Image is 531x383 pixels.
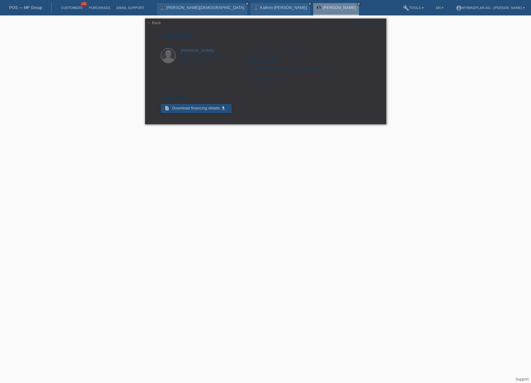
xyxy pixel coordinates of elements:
span: 100 [80,2,88,7]
h1: Purchase [161,31,370,39]
a: buildTools ▾ [400,6,427,10]
a: close [308,2,312,6]
a: description Download financing details get_app [161,104,232,113]
div: [GEOGRAPHIC_DATA], [DATE] Instalments (36 instalments) (Ausserhalb KKG) 40799115085 [248,48,370,90]
a: Kathrin [PERSON_NAME] [260,5,307,10]
a: [PERSON_NAME] [181,48,214,53]
i: close [357,2,360,5]
a: Purchases [86,6,113,10]
i: close [308,2,311,5]
h2: Downloads [161,95,370,104]
span: External reference [248,77,276,80]
i: close [246,2,249,5]
a: Support [516,377,529,381]
a: account_circleMybikeplan AG - [PERSON_NAME] ▾ [453,6,528,10]
a: [PERSON_NAME][DEMOGRAPHIC_DATA] [166,5,244,10]
i: account_circle [456,5,462,11]
a: close [357,2,361,6]
a: ← Back [147,20,161,25]
a: close [245,2,249,6]
a: Email Support [113,6,147,10]
i: description [165,106,169,111]
h2: CHF 5'699.00 [248,57,370,67]
div: [STREET_ADDRESS] 4132 Muttenz [181,48,221,62]
a: POS — MF Group [9,5,42,10]
i: build [403,5,409,11]
i: get_app [221,106,226,111]
a: [PERSON_NAME] [323,5,356,10]
span: Download financing details [172,106,220,110]
a: EN ▾ [433,6,447,10]
a: Customers [58,6,86,10]
div: POSP00025339 [355,20,384,25]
